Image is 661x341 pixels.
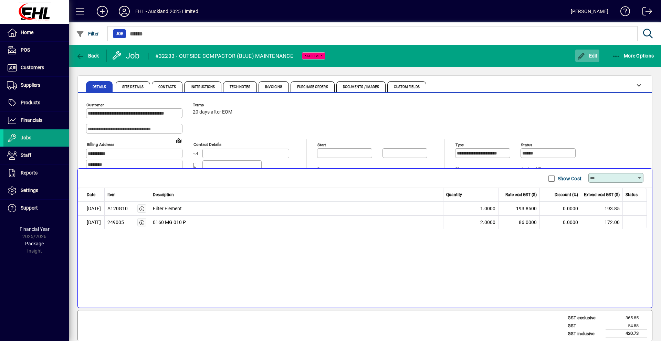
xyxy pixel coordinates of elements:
div: #32233 - OUTSIDE COMPACTOR (BLUE) MAINTENANCE [155,51,293,62]
a: Staff [3,147,69,164]
div: 249005 [107,219,124,226]
span: Description [153,192,174,198]
button: More Options [610,50,656,62]
span: More Options [612,53,654,58]
button: Add [91,5,113,18]
a: Suppliers [3,77,69,94]
td: 365.85 [606,314,647,322]
div: EHL - Auckland 2025 Limited [135,6,198,17]
span: Custom Fields [394,85,419,89]
span: Staff [21,152,31,158]
span: Customers [21,65,44,70]
mat-label: Due [317,167,324,171]
span: Reports [21,170,38,175]
td: 54.88 [606,322,647,330]
td: GST exclusive [564,314,606,322]
td: 193.85 [581,202,623,215]
button: Filter [74,28,101,40]
span: Home [21,30,33,35]
label: Show Cost [556,175,581,182]
span: Item [107,192,116,198]
span: Tech Notes [230,85,250,89]
td: Filter Element [150,202,444,215]
td: 0.0000 [540,215,581,229]
mat-label: Type [455,142,464,147]
span: 1.0000 [480,205,495,212]
a: POS [3,42,69,59]
span: 2.0000 [480,219,495,226]
span: POS [21,47,30,53]
div: Job [112,50,141,61]
span: Date [87,192,95,198]
mat-label: Customer [86,103,104,107]
div: [PERSON_NAME] [571,6,608,17]
span: Package [25,241,44,246]
span: Invoicing [265,85,282,89]
span: Filter [76,31,99,36]
a: Support [3,200,69,217]
button: Profile [113,5,135,18]
span: Back [76,53,99,58]
a: Reports [3,164,69,182]
span: Status [626,192,638,198]
span: Discount (%) [555,192,578,198]
td: 86.0000 [499,215,540,229]
button: Back [74,50,101,62]
td: [DATE] [78,202,105,215]
a: Financials [3,112,69,129]
span: Instructions [191,85,215,89]
span: Financial Year [20,226,50,232]
span: 20 days after EOM [193,109,232,115]
span: Contacts [158,85,176,89]
span: Products [21,100,40,105]
td: 0.0000 [540,202,581,215]
mat-label: Assigned to [521,167,543,171]
td: [DATE] [78,215,105,229]
span: Documents / Images [343,85,379,89]
span: Site Details [122,85,144,89]
a: Products [3,94,69,111]
span: Jobs [21,135,31,140]
app-page-header-button: Back [69,50,107,62]
button: Edit [575,50,599,62]
a: View on map [173,135,184,146]
a: Knowledge Base [615,1,630,24]
span: Job [116,30,123,37]
td: GST inclusive [564,330,606,338]
a: Logout [637,1,652,24]
a: Home [3,24,69,41]
a: Settings [3,182,69,199]
span: Suppliers [21,82,40,88]
span: Terms [193,103,234,107]
span: Details [93,85,106,89]
td: 0160 MG 010 P [150,215,444,229]
td: GST [564,322,606,330]
span: Extend excl GST ($) [584,192,620,198]
span: Rate excl GST ($) [505,192,537,198]
td: 193.8500 [499,202,540,215]
span: Quantity [446,192,462,198]
span: Settings [21,188,38,193]
td: 172.00 [581,215,623,229]
mat-label: Start [317,142,326,147]
span: Financials [21,117,42,123]
a: Customers [3,59,69,76]
span: Purchase Orders [297,85,328,89]
td: 420.73 [606,330,647,338]
span: Support [21,205,38,211]
div: A120G10 [107,205,128,212]
mat-label: Bin [455,167,461,171]
mat-label: Status [521,142,532,147]
span: Edit [577,53,598,58]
